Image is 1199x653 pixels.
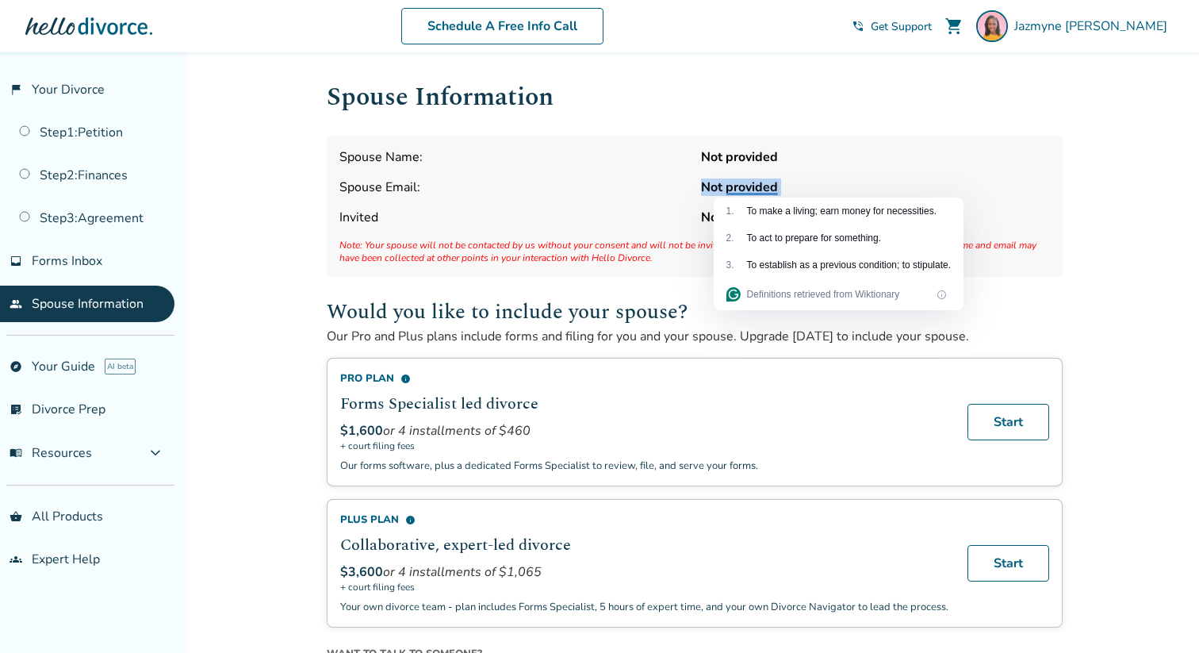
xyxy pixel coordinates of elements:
[340,459,948,473] p: Our forms software, plus a dedicated Forms Specialist to review, file, and serve your forms.
[340,513,948,527] div: Plus Plan
[339,239,1050,264] span: Note: Your spouse will not be contacted by us without your consent and will not be invited to the...
[340,422,948,440] div: or 4 installments of $460
[400,374,411,384] span: info
[10,444,92,462] span: Resources
[340,392,948,416] h2: Forms Specialist led divorce
[340,563,948,581] div: or 4 installments of $1,065
[944,17,963,36] span: shopping_cart
[340,422,383,440] span: $1,600
[105,359,136,375] span: AI beta
[10,447,22,459] span: menu_book
[10,553,22,566] span: groups
[852,20,864,33] span: phone_in_talk
[852,19,932,34] a: phone_in_talkGet Support
[10,510,22,523] span: shopping_basket
[10,255,22,267] span: inbox
[339,179,688,196] span: Spouse Email:
[10,83,22,96] span: flag_2
[701,148,1050,166] strong: Not provided
[1120,577,1199,653] iframe: Chat Widget
[340,533,948,557] h2: Collaborative, expert-led divorce
[405,515,416,525] span: info
[10,298,22,310] span: people
[327,296,1063,328] h2: Would you like to include your spouse?
[401,8,603,44] a: Schedule A Free Info Call
[339,209,688,226] span: Invited
[976,10,1008,42] img: Jazmyne Williams
[340,563,383,581] span: $3,600
[871,19,932,34] span: Get Support
[10,403,22,416] span: list_alt_check
[32,252,102,270] span: Forms Inbox
[340,581,948,593] span: + court filing fees
[340,371,948,386] div: Pro Plan
[967,545,1049,582] a: Start
[1014,17,1174,35] span: Jazmyne [PERSON_NAME]
[701,179,1050,196] strong: Not provided
[701,209,1050,226] strong: No
[327,78,1063,117] h1: Spouse Information
[340,600,948,614] p: Your own divorce team - plan includes Forms Specialist, 5 hours of expert time, and your own Divo...
[340,440,948,452] span: + court filing fees
[339,148,688,166] span: Spouse Name:
[10,360,22,373] span: explore
[146,444,165,463] span: expand_more
[327,328,1063,345] p: Our Pro and Plus plans include forms and filing for you and your spouse. Upgrade [DATE] to includ...
[967,404,1049,440] a: Start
